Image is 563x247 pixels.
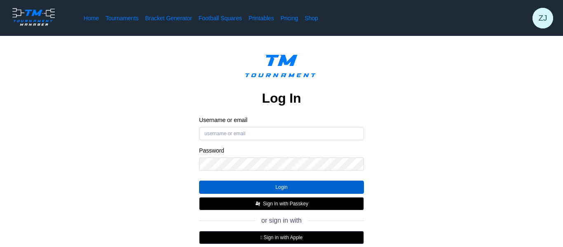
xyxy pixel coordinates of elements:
[84,14,99,22] a: Home
[239,49,324,87] img: logo.ffa97a18e3bf2c7d.png
[106,14,138,22] a: Tournaments
[145,14,192,22] a: Bracket Generator
[199,181,364,194] button: Login
[199,127,364,140] input: username or email
[10,7,57,27] img: logo.ffa97a18e3bf2c7d.png
[199,197,364,210] button: Sign in with Passkey
[261,217,302,224] span: or sign in with
[533,8,553,28] button: ZJ
[199,147,364,154] label: Password
[199,116,364,124] label: Username or email
[255,200,261,207] img: FIDO_Passkey_mark_A_white.b30a49376ae8d2d8495b153dc42f1869.svg
[199,231,364,244] button:  Sign in with Apple
[199,14,242,22] a: Football Squares
[262,90,301,106] h2: Log In
[533,8,553,28] div: zikal jones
